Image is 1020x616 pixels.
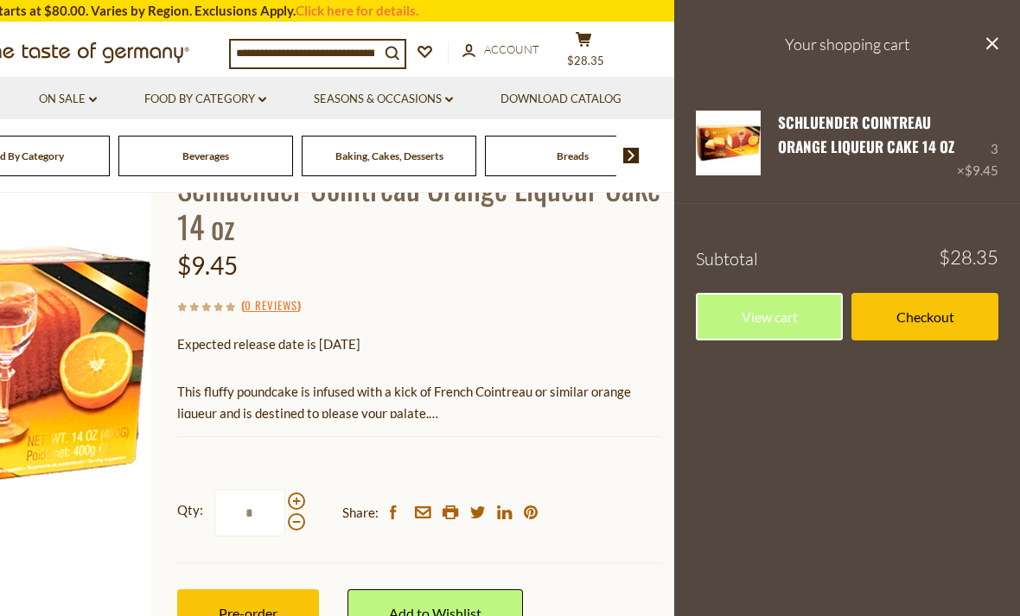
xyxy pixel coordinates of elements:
[177,499,203,521] strong: Qty:
[939,248,998,267] span: $28.35
[245,296,297,315] a: 0 Reviews
[851,293,998,340] a: Checkout
[296,3,418,18] a: Click here for details.
[335,149,443,162] a: Baking, Cakes, Desserts
[144,90,266,109] a: Food By Category
[696,111,761,175] img: Schluender Cointreau Orange Liqueur Cake 14 oz
[214,489,285,537] input: Qty:
[696,248,758,270] span: Subtotal
[484,42,539,56] span: Account
[314,90,453,109] a: Seasons & Occasions
[177,168,661,245] h1: Schluender Cointreau Orange Liqueur Cake 14 oz
[177,251,238,280] span: $9.45
[462,41,539,60] a: Account
[500,90,622,109] a: Download Catalog
[696,111,761,181] a: Schluender Cointreau Orange Liqueur Cake 14 oz
[558,31,609,74] button: $28.35
[177,381,661,424] p: This fluffy poundcake is infused with a kick of French Cointreau or similar orange liqueur and is...
[182,149,229,162] a: Beverages
[342,502,379,524] span: Share:
[957,111,998,181] div: 3 ×
[557,149,589,162] a: Breads
[567,54,604,67] span: $28.35
[39,90,97,109] a: On Sale
[965,162,998,178] span: $9.45
[623,148,640,163] img: next arrow
[696,293,843,340] a: View cart
[177,333,661,355] p: Expected release date is [DATE]
[241,296,301,314] span: ( )
[778,111,954,157] a: Schluender Cointreau Orange Liqueur Cake 14 oz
